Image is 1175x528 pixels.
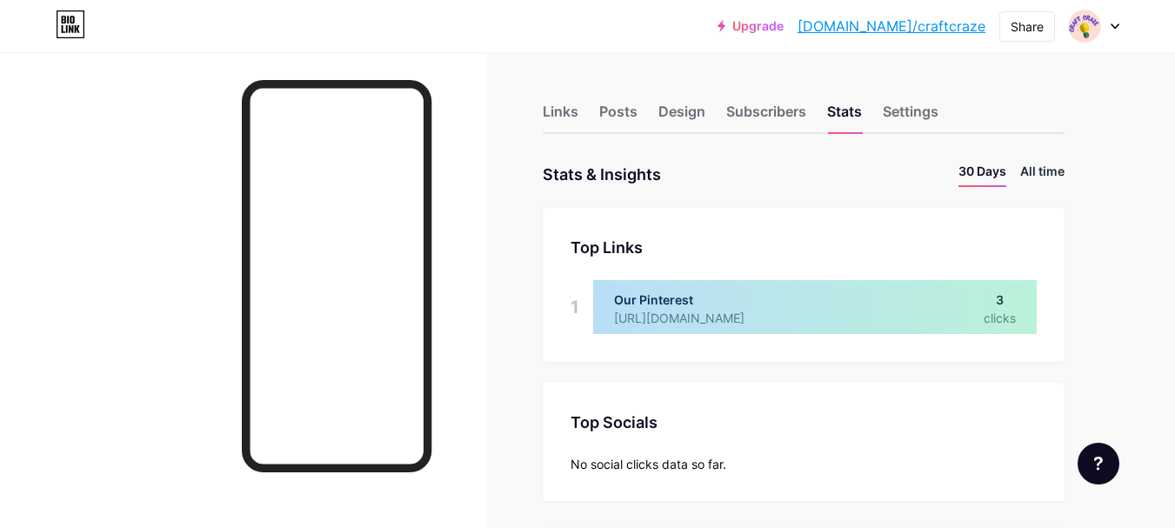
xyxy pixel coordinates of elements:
[543,162,661,187] div: Stats & Insights
[1020,162,1065,187] li: All time
[798,16,985,37] a: [DOMAIN_NAME]/craftcraze
[571,236,1037,259] div: Top Links
[718,19,784,33] a: Upgrade
[726,101,806,132] div: Subscribers
[1011,17,1044,36] div: Share
[1068,10,1101,43] img: craftcraze
[543,101,578,132] div: Links
[958,162,1006,187] li: 30 Days
[883,101,938,132] div: Settings
[658,101,705,132] div: Design
[571,280,579,334] div: 1
[827,101,862,132] div: Stats
[599,101,638,132] div: Posts
[571,411,1037,434] div: Top Socials
[571,455,1037,473] div: No social clicks data so far.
